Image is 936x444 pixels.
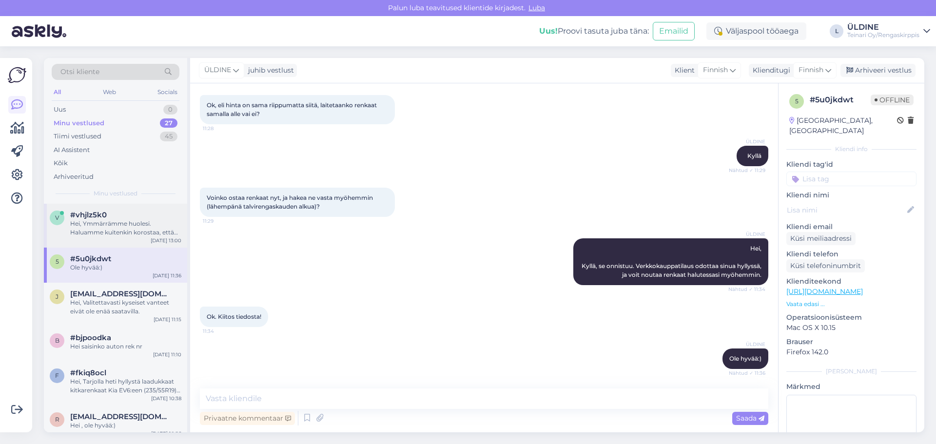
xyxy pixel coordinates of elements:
[786,287,863,296] a: [URL][DOMAIN_NAME]
[795,97,799,105] span: 5
[203,328,239,335] span: 11:34
[70,254,111,263] span: #5u0jkdwt
[203,217,239,225] span: 11:29
[94,189,137,198] span: Minu vestlused
[786,312,916,323] p: Operatsioonisüsteem
[55,372,59,379] span: f
[154,316,181,323] div: [DATE] 11:15
[56,258,59,265] span: 5
[786,222,916,232] p: Kliendi email
[70,290,172,298] span: jonne.jappinen@gmail.com
[786,232,856,245] div: Küsi meiliaadressi
[54,132,101,141] div: Tiimi vestlused
[786,159,916,170] p: Kliendi tag'id
[799,65,823,76] span: Finnish
[70,368,106,377] span: #fkiq8ocl
[151,395,181,402] div: [DATE] 10:38
[847,23,919,31] div: ÜLDINE
[60,67,99,77] span: Otsi kliente
[729,369,765,377] span: Nähtud ✓ 11:36
[830,24,843,38] div: L
[70,412,172,421] span: roope.kaasalainen@gmail.com
[203,125,239,132] span: 11:28
[671,65,695,76] div: Klient
[729,355,761,362] span: Ole hyvää:)
[70,211,107,219] span: #vhjlz5k0
[703,65,728,76] span: Finnish
[747,152,761,159] span: Kyllä
[160,132,177,141] div: 45
[54,172,94,182] div: Arhiveeritud
[151,237,181,244] div: [DATE] 13:00
[786,249,916,259] p: Kliendi telefon
[55,214,59,221] span: v
[70,333,111,342] span: #bjpoodka
[810,94,871,106] div: # 5u0jkdwt
[54,118,104,128] div: Minu vestlused
[728,286,765,293] span: Nähtud ✓ 11:34
[729,341,765,348] span: ÜLDINE
[52,86,63,98] div: All
[847,23,930,39] a: ÜLDINETeinari Oy/Rengaskirppis
[729,138,765,145] span: ÜLDINE
[786,347,916,357] p: Firefox 142.0
[706,22,806,40] div: Väljaspool tööaega
[156,86,179,98] div: Socials
[871,95,914,105] span: Offline
[847,31,919,39] div: Teinari Oy/Rengaskirppis
[539,25,649,37] div: Proovi tasuta juba täna:
[786,300,916,309] p: Vaata edasi ...
[539,26,558,36] b: Uus!
[207,313,261,320] span: Ok. Kiitos tiedosta!
[70,421,181,430] div: Hei , ole hyvää:)
[204,65,231,76] span: ÜLDINE
[70,377,181,395] div: Hei, Tarjolla heti hyllystä laadukkaat kitkarenkaat Kia EV6:een (235/55R19): Hankook Winter i*Cep...
[153,351,181,358] div: [DATE] 11:10
[70,298,181,316] div: Hei, Valitettavasti kyseiset vanteet eivät ole enää saatavilla.
[54,158,68,168] div: Kõik
[786,259,865,272] div: Küsi telefoninumbrit
[786,276,916,287] p: Klienditeekond
[789,116,897,136] div: [GEOGRAPHIC_DATA], [GEOGRAPHIC_DATA]
[56,293,58,300] span: j
[653,22,695,40] button: Emailid
[70,219,181,237] div: Hei, Ymmärrämme huolesi. Haluamme kuitenkin korostaa, että kaikki käytetyt renkaamme tarkistetaan...
[786,382,916,392] p: Märkmed
[786,190,916,200] p: Kliendi nimi
[55,337,59,344] span: b
[840,64,916,77] div: Arhiveeri vestlus
[729,231,765,238] span: ÜLDINE
[244,65,294,76] div: juhib vestlust
[70,342,181,351] div: Hei saisinko auton rek nr
[786,323,916,333] p: Mac OS X 10.15
[736,414,764,423] span: Saada
[786,145,916,154] div: Kliendi info
[151,430,181,437] div: [DATE] 10:26
[163,105,177,115] div: 0
[786,367,916,376] div: [PERSON_NAME]
[8,66,26,84] img: Askly Logo
[101,86,118,98] div: Web
[54,105,66,115] div: Uus
[526,3,548,12] span: Luba
[160,118,177,128] div: 27
[207,194,374,210] span: Voinko ostaa renkaat nyt, ja hakea ne vasta myöhemmin (lähempänä talvirengaskauden alkua)?
[153,272,181,279] div: [DATE] 11:36
[786,172,916,186] input: Lisa tag
[787,205,905,215] input: Lisa nimi
[786,337,916,347] p: Brauser
[54,145,90,155] div: AI Assistent
[70,263,181,272] div: Ole hyvää:)
[55,416,59,423] span: r
[729,167,765,174] span: Nähtud ✓ 11:29
[207,101,378,117] span: Ok, eli hinta on sama riippumatta siitä, laitetaanko renkaat samalla alle vai ei?
[749,65,790,76] div: Klienditugi
[200,412,295,425] div: Privaatne kommentaar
